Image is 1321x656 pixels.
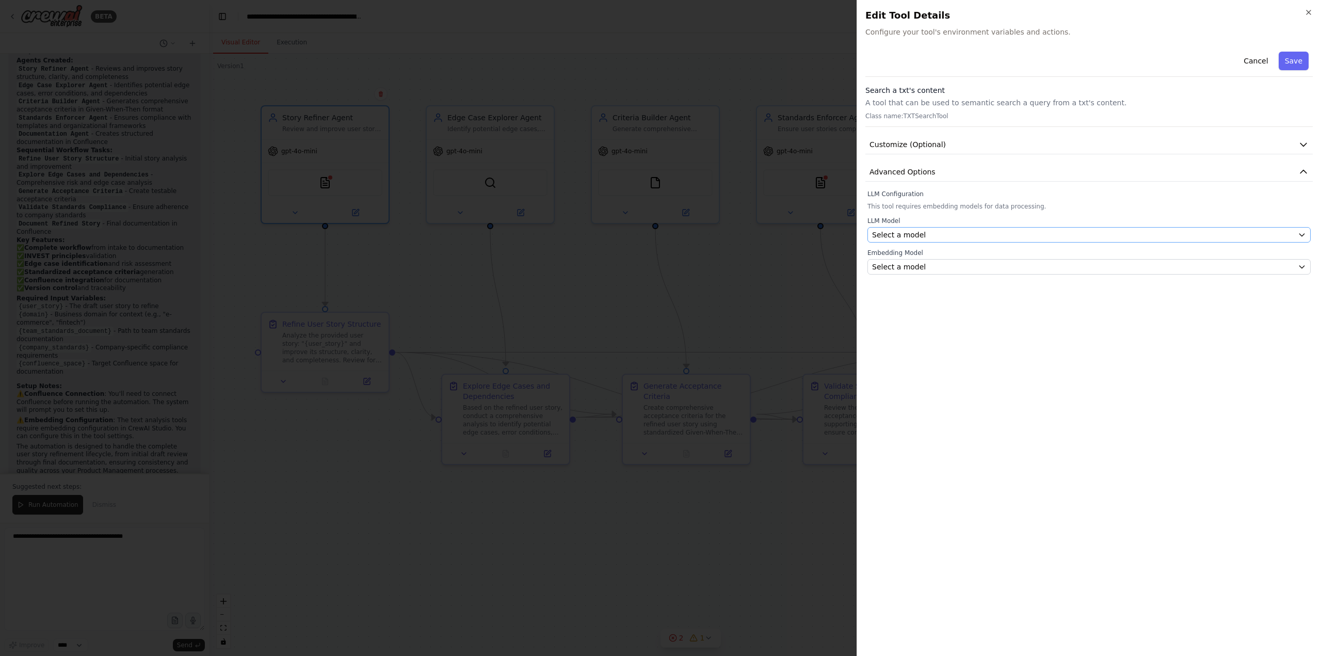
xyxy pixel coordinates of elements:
[869,167,936,177] span: Advanced Options
[872,230,926,240] span: Select a model
[865,98,1313,108] p: A tool that can be used to semantic search a query from a txt's content.
[1279,52,1309,70] button: Save
[865,85,1313,95] h3: Search a txt's content
[869,139,946,150] span: Customize (Optional)
[865,135,1313,154] button: Customize (Optional)
[1237,52,1274,70] button: Cancel
[867,217,1311,225] label: LLM Model
[867,190,1311,198] label: LLM Configuration
[867,202,1311,211] p: This tool requires embedding models for data processing.
[867,227,1311,243] button: Select a model
[872,262,926,272] span: Select a model
[865,112,1313,120] p: Class name: TXTSearchTool
[865,163,1313,182] button: Advanced Options
[867,259,1311,275] button: Select a model
[865,8,1313,23] h2: Edit Tool Details
[867,249,1311,257] label: Embedding Model
[865,27,1313,37] span: Configure your tool's environment variables and actions.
